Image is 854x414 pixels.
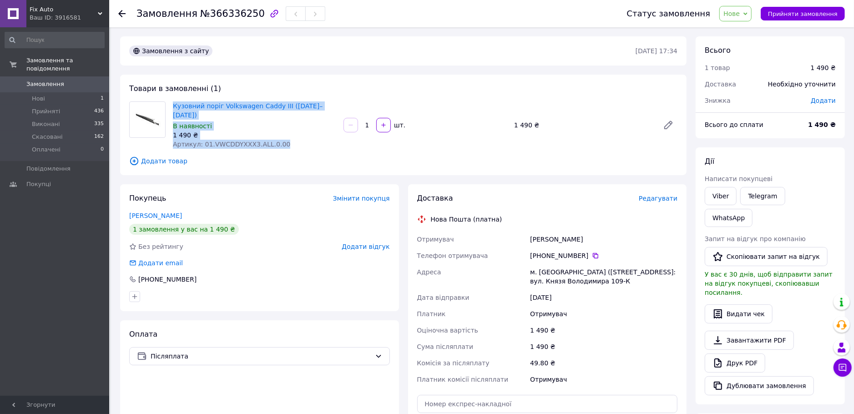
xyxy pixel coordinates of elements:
span: 162 [94,133,104,141]
span: Замовлення [26,80,64,88]
span: Телефон отримувача [417,252,488,259]
div: 1 490 ₴ [510,119,656,131]
span: Оціночна вартість [417,327,478,334]
span: Змінити покупця [333,195,390,202]
div: [PHONE_NUMBER] [530,251,677,260]
span: Оплата [129,330,157,338]
span: Написати покупцеві [705,175,773,182]
a: [PERSON_NAME] [129,212,182,219]
span: 1 товар [705,64,730,71]
button: Дублювати замовлення [705,376,814,395]
span: Покупці [26,180,51,188]
span: Платник комісії післяплати [417,376,509,383]
span: Доставка [705,81,736,88]
span: №366336250 [200,8,265,19]
span: Товари в замовленні (1) [129,84,221,93]
button: Прийняти замовлення [761,7,845,20]
img: Кузовний поріг Volkswagen Caddy III (2004–2010) [130,110,165,130]
button: Чат з покупцем [834,358,852,377]
span: Fix Auto [30,5,98,14]
a: Кузовний поріг Volkswagen Caddy III ([DATE]–[DATE]) [173,102,323,119]
time: [DATE] 17:34 [636,47,677,55]
div: м. [GEOGRAPHIC_DATA] ([STREET_ADDRESS]: вул. Князя Володимира 109-К [528,264,679,289]
span: Покупець [129,194,167,202]
span: Всього [705,46,731,55]
div: Повернутися назад [118,9,126,18]
div: [PERSON_NAME] [528,231,679,247]
div: 1 замовлення у вас на 1 490 ₴ [129,224,239,235]
span: Оплачені [32,146,61,154]
span: Замовлення [136,8,197,19]
input: Пошук [5,32,105,48]
div: Отримувач [528,306,679,322]
div: 1 490 ₴ [811,63,836,72]
div: шт. [392,121,406,130]
span: Знижка [705,97,731,104]
span: Замовлення та повідомлення [26,56,109,73]
span: Сума післяплати [417,343,474,350]
a: Viber [705,187,737,205]
span: Отримувач [417,236,454,243]
span: Доставка [417,194,453,202]
div: 1 490 ₴ [528,338,679,355]
span: Дії [705,157,714,166]
span: Комісія за післяплату [417,359,490,367]
a: Редагувати [659,116,677,134]
div: 1 490 ₴ [173,131,336,140]
span: Додати товар [129,156,677,166]
span: Дата відправки [417,294,470,301]
span: Скасовані [32,133,63,141]
a: Друк PDF [705,353,765,373]
button: Скопіювати запит на відгук [705,247,828,266]
span: Нове [723,10,740,17]
div: Додати email [137,258,184,268]
span: 0 [101,146,104,154]
input: Номер експрес-накладної [417,395,678,413]
span: Додати [811,97,836,104]
span: В наявності [173,122,212,130]
div: 49.80 ₴ [528,355,679,371]
span: Артикул: 01.VWCDDYXXX3.ALL.0.00 [173,141,290,148]
div: Необхідно уточнити [763,74,841,94]
span: У вас є 30 днів, щоб відправити запит на відгук покупцеві, скопіювавши посилання. [705,271,833,296]
span: Прийняти замовлення [768,10,838,17]
span: Повідомлення [26,165,71,173]
span: Запит на відгук про компанію [705,235,806,242]
span: Післяплата [151,351,371,361]
span: 1 [101,95,104,103]
div: Ваш ID: 3916581 [30,14,109,22]
span: Прийняті [32,107,60,116]
span: Редагувати [639,195,677,202]
div: Додати email [128,258,184,268]
a: WhatsApp [705,209,753,227]
div: Отримувач [528,371,679,388]
span: Платник [417,310,446,318]
a: Завантажити PDF [705,331,794,350]
div: [DATE] [528,289,679,306]
div: Статус замовлення [627,9,711,18]
div: 1 490 ₴ [528,322,679,338]
span: Виконані [32,120,60,128]
button: Видати чек [705,304,773,323]
div: Замовлення з сайту [129,45,212,56]
span: 436 [94,107,104,116]
b: 1 490 ₴ [808,121,836,128]
span: Додати відгук [342,243,389,250]
span: Без рейтингу [138,243,183,250]
a: Telegram [740,187,785,205]
span: 335 [94,120,104,128]
div: Нова Пошта (платна) [429,215,505,224]
span: Адреса [417,268,441,276]
span: Нові [32,95,45,103]
div: [PHONE_NUMBER] [137,275,197,284]
span: Всього до сплати [705,121,763,128]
